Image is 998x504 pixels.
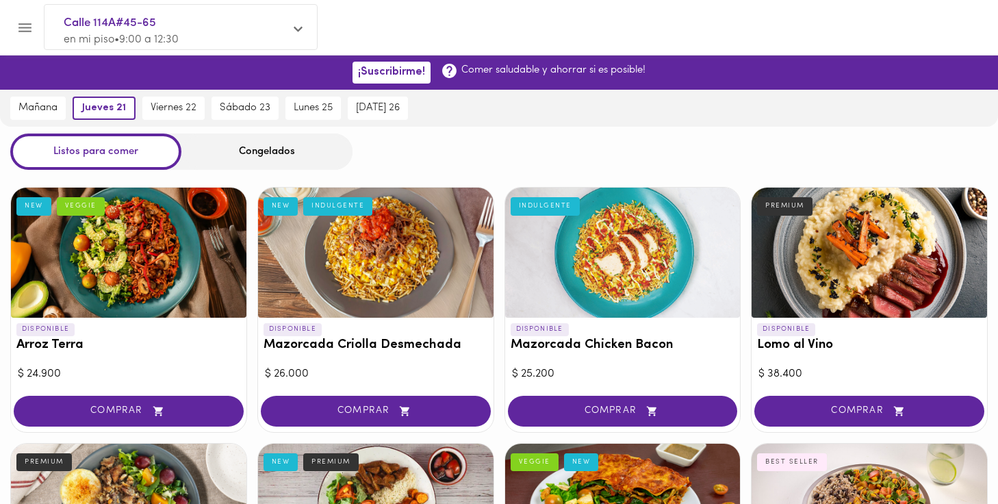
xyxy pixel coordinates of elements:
button: COMPRAR [261,396,491,427]
h3: Mazorcada Criolla Desmechada [264,338,488,353]
div: Mazorcada Chicken Bacon [505,188,741,318]
div: NEW [564,453,599,471]
button: jueves 21 [73,97,136,120]
div: NEW [264,453,298,471]
div: BEST SELLER [757,453,827,471]
button: COMPRAR [14,396,244,427]
span: COMPRAR [525,405,721,417]
button: sábado 23 [212,97,279,120]
div: VEGGIE [511,453,559,471]
p: DISPONIBLE [264,323,322,336]
span: COMPRAR [771,405,967,417]
div: INDULGENTE [511,197,580,215]
span: Calle 114A#45-65 [64,14,284,32]
div: NEW [16,197,51,215]
div: $ 25.200 [512,366,734,382]
button: mañana [10,97,66,120]
div: NEW [264,197,298,215]
span: lunes 25 [294,102,333,114]
div: $ 24.900 [18,366,240,382]
div: PREMIUM [303,453,359,471]
button: ¡Suscribirme! [353,62,431,83]
div: INDULGENTE [303,197,372,215]
p: DISPONIBLE [511,323,569,336]
span: ¡Suscribirme! [358,66,425,79]
span: viernes 22 [151,102,196,114]
span: COMPRAR [31,405,227,417]
div: Mazorcada Criolla Desmechada [258,188,494,318]
button: viernes 22 [142,97,205,120]
div: $ 38.400 [758,366,980,382]
div: Lomo al Vino [752,188,987,318]
button: COMPRAR [508,396,738,427]
span: sábado 23 [220,102,270,114]
span: jueves 21 [82,102,126,114]
div: PREMIUM [16,453,72,471]
div: PREMIUM [757,197,813,215]
iframe: Messagebird Livechat Widget [919,425,984,490]
h3: Arroz Terra [16,338,241,353]
span: en mi piso • 9:00 a 12:30 [64,34,179,45]
p: Comer saludable y ahorrar si es posible! [461,63,645,77]
div: $ 26.000 [265,366,487,382]
span: COMPRAR [278,405,474,417]
p: DISPONIBLE [16,323,75,336]
h3: Mazorcada Chicken Bacon [511,338,735,353]
h3: Lomo al Vino [757,338,982,353]
div: VEGGIE [57,197,105,215]
button: COMPRAR [754,396,984,427]
span: [DATE] 26 [356,102,400,114]
button: [DATE] 26 [348,97,408,120]
div: Arroz Terra [11,188,246,318]
p: DISPONIBLE [757,323,815,336]
div: Congelados [181,134,353,170]
span: mañana [18,102,57,114]
button: Menu [8,11,42,45]
button: lunes 25 [285,97,341,120]
div: Listos para comer [10,134,181,170]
